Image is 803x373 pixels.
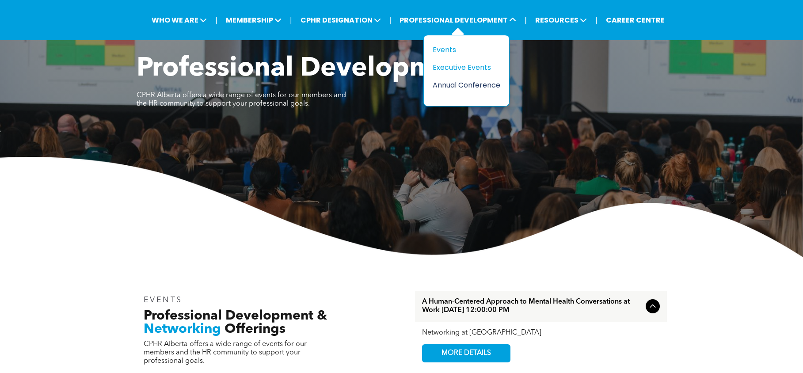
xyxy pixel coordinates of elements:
span: Networking [144,323,221,336]
span: MEMBERSHIP [223,12,284,28]
div: Networking at [GEOGRAPHIC_DATA] [422,329,660,337]
span: EVENTS [144,296,183,304]
li: | [595,11,597,29]
span: CPHR DESIGNATION [298,12,384,28]
li: | [215,11,217,29]
a: MORE DETAILS [422,344,510,362]
span: Professional Development & [144,309,327,323]
li: | [290,11,292,29]
span: WHO WE ARE [149,12,209,28]
div: Events [433,44,494,55]
span: Offerings [225,323,285,336]
a: Executive Events [433,62,500,73]
div: Executive Events [433,62,494,73]
span: A Human-Centered Approach to Mental Health Conversations at Work [DATE] 12:00:00 PM [422,298,642,315]
a: Annual Conference [433,80,500,91]
span: RESOURCES [533,12,590,28]
span: CPHR Alberta offers a wide range of events for our members and the HR community to support your p... [137,92,346,107]
span: CPHR Alberta offers a wide range of events for our members and the HR community to support your p... [144,341,307,365]
span: PROFESSIONAL DEVELOPMENT [397,12,519,28]
li: | [525,11,527,29]
a: CAREER CENTRE [603,12,667,28]
li: | [389,11,392,29]
span: Professional Development [137,56,476,82]
span: MORE DETAILS [431,345,501,362]
div: Annual Conference [433,80,494,91]
a: Events [433,44,500,55]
